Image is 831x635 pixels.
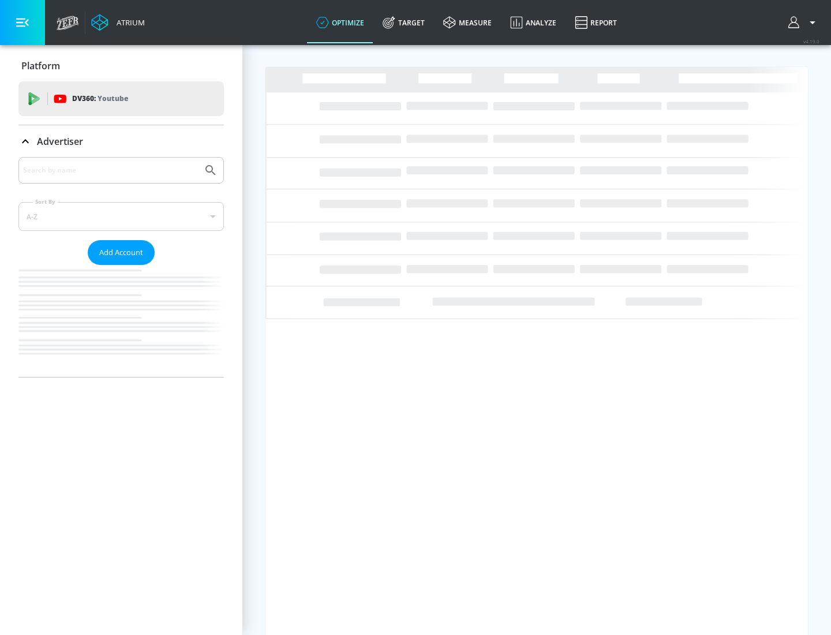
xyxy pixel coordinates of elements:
[501,2,566,43] a: Analyze
[33,198,58,206] label: Sort By
[99,246,143,259] span: Add Account
[18,265,224,377] nav: list of Advertiser
[21,59,60,72] p: Platform
[88,240,155,265] button: Add Account
[566,2,626,43] a: Report
[72,92,128,105] p: DV360:
[18,157,224,377] div: Advertiser
[803,38,819,44] span: v 4.19.0
[434,2,501,43] a: measure
[23,163,198,178] input: Search by name
[18,50,224,82] div: Platform
[91,14,145,31] a: Atrium
[307,2,373,43] a: optimize
[18,202,224,231] div: A-Z
[98,92,128,104] p: Youtube
[112,17,145,28] div: Atrium
[373,2,434,43] a: Target
[37,135,83,148] p: Advertiser
[18,81,224,116] div: DV360: Youtube
[18,125,224,158] div: Advertiser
